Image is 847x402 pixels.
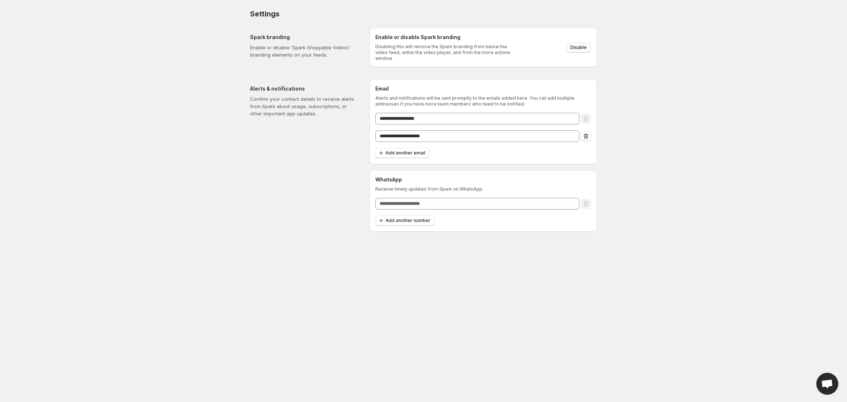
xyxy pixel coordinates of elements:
[816,373,838,395] div: Open chat
[375,148,430,158] button: Add another email
[386,150,425,156] span: Add another email
[250,44,358,58] p: Enable or disable ‘Spark Shoppable Videos’ branding elements on your feeds.
[375,44,515,61] p: Disabling this will remove the Spark branding from below the video feed, within the video player,...
[375,186,591,192] p: Receive timely updates from Spark on WhatsApp.
[250,34,358,41] h5: Spark branding
[250,85,358,92] h5: Alerts & notifications
[250,95,358,117] p: Confirm your contact details to receive alerts from Spark about usage, subscriptions, or other im...
[570,45,587,50] span: Disable
[375,215,435,226] button: Add another number
[581,131,591,141] button: Remove email
[250,9,279,18] span: Settings
[375,95,591,107] p: Alerts and notifications will be sent promptly to the emails added here. You can add multiple add...
[566,42,591,53] button: Disable
[375,176,591,183] h6: WhatsApp
[386,218,430,223] span: Add another number
[375,85,591,92] h6: Email
[375,34,515,41] h6: Enable or disable Spark branding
